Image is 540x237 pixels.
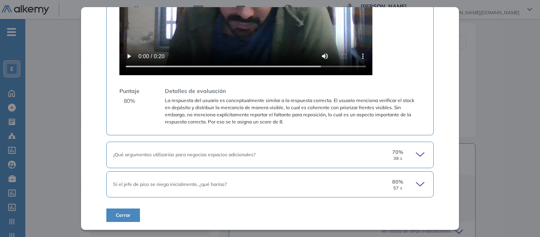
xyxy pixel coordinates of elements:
[500,199,540,237] iframe: Chat Widget
[165,87,226,95] span: Detalles de evaluación
[124,97,135,105] span: 80 %
[113,181,227,187] span: Si el jefe de piso se niega inicialmente, ¿qué harías?
[393,156,402,161] small: 38 s
[116,212,130,219] span: Cerrar
[119,87,140,95] span: Puntaje
[393,186,402,191] small: 57 s
[113,152,255,157] span: ¿Qué argumentos utilizarías para negocias espacios adicionales?
[392,178,403,186] span: 80 %
[106,209,140,222] button: Cerrar
[500,199,540,237] div: Widget de chat
[392,148,403,156] span: 70 %
[165,97,421,125] span: La respuesta del usuario es conceptualmente similar a la respuesta correcta. El usuario menciona ...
